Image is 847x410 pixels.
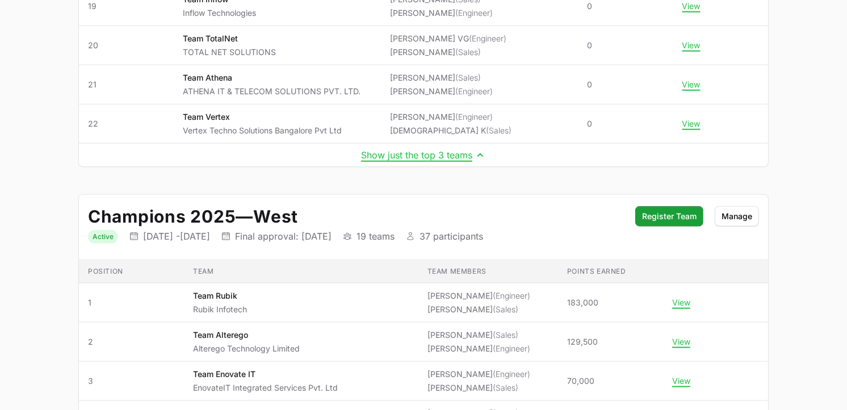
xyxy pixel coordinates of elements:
li: [PERSON_NAME] [427,329,530,341]
p: 37 participants [420,231,483,242]
button: View [672,298,690,308]
p: EnovateIT Integrated Services Pvt. Ltd [193,382,338,394]
p: Team Alterego [193,329,300,341]
p: Team TotalNet [183,33,276,44]
p: Alterego Technology Limited [193,343,300,354]
span: (Sales) [455,47,481,57]
button: Register Team [635,206,703,227]
span: 21 [88,79,165,90]
span: (Engineer) [455,8,493,18]
span: (Sales) [486,125,511,135]
p: Team Enovate IT [193,369,338,380]
span: (Engineer) [493,344,530,353]
span: Manage [722,210,752,223]
p: Final approval: [DATE] [235,231,332,242]
p: 19 teams [357,231,395,242]
span: 129,500 [567,336,598,348]
p: Team Rubik [193,290,247,302]
span: 1 [88,297,175,308]
li: [PERSON_NAME] [390,111,511,123]
p: [DATE] - [DATE] [143,231,210,242]
button: Show just the top 3 teams [361,149,486,161]
span: Register Team [642,210,697,223]
p: Team Athena [183,72,360,83]
span: (Engineer) [493,291,530,300]
th: Points earned [558,260,663,283]
li: [PERSON_NAME] [390,72,493,83]
h2: Champions 2025 West [88,206,624,227]
p: Team Vertex [183,111,342,123]
p: Inflow Technologies [183,7,256,19]
li: [PERSON_NAME] [427,369,530,380]
li: [PERSON_NAME] [390,86,493,97]
span: 0 [587,118,592,129]
button: View [672,376,690,386]
li: [PERSON_NAME] [427,343,530,354]
li: [DEMOGRAPHIC_DATA] K [390,125,511,136]
span: 0 [587,40,592,51]
span: 0 [587,1,592,12]
span: (Sales) [455,73,481,82]
span: (Engineer) [469,34,506,43]
li: [PERSON_NAME] [427,382,530,394]
p: TOTAL NET SOLUTIONS [183,47,276,58]
li: [PERSON_NAME] [427,290,530,302]
span: 0 [587,79,592,90]
span: (Sales) [493,330,518,340]
th: Team members [418,260,558,283]
span: (Engineer) [493,369,530,379]
th: Position [79,260,184,283]
button: View [682,80,701,90]
button: View [672,337,690,347]
span: 3 [88,375,175,387]
li: [PERSON_NAME] [390,7,493,19]
button: Manage [715,206,759,227]
span: 19 [88,1,165,12]
p: ATHENA IT & TELECOM SOLUTIONS PVT. LTD. [183,86,360,97]
span: 183,000 [567,297,598,308]
span: — [236,206,254,227]
p: Rubik Infotech [193,304,247,315]
span: (Engineer) [455,86,493,96]
span: 2 [88,336,175,348]
li: [PERSON_NAME] [390,47,506,58]
p: Vertex Techno Solutions Bangalore Pvt Ltd [183,125,342,136]
span: 20 [88,40,165,51]
button: View [682,1,701,11]
span: (Sales) [493,383,518,392]
th: Team [184,260,418,283]
span: (Engineer) [455,112,493,122]
button: View [682,40,701,51]
button: View [682,119,701,129]
li: [PERSON_NAME] VG [390,33,506,44]
span: 70,000 [567,375,594,387]
span: (Sales) [493,304,518,314]
span: 22 [88,118,165,129]
li: [PERSON_NAME] [427,304,530,315]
